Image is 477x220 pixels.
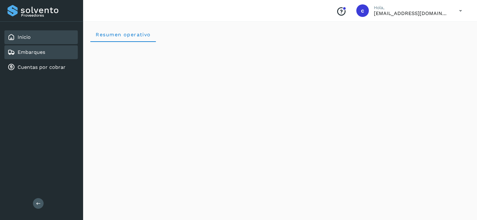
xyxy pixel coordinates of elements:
[95,32,151,38] span: Resumen operativo
[374,5,449,10] p: Hola,
[374,10,449,16] p: cobranza@nuevomex.com.mx
[21,13,75,18] p: Proveedores
[18,64,66,70] a: Cuentas por cobrar
[18,34,31,40] a: Inicio
[18,49,45,55] a: Embarques
[4,45,78,59] div: Embarques
[4,30,78,44] div: Inicio
[4,60,78,74] div: Cuentas por cobrar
